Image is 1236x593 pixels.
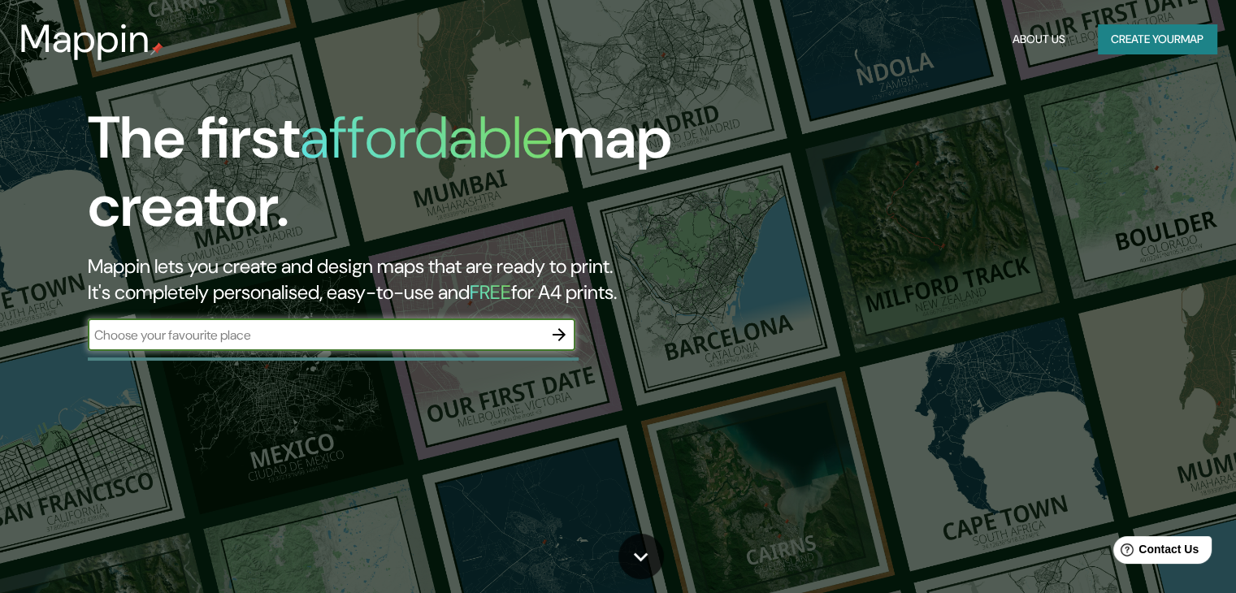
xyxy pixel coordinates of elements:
[150,42,163,55] img: mappin-pin
[88,104,706,253] h1: The first map creator.
[300,100,553,175] h1: affordable
[1098,24,1216,54] button: Create yourmap
[1006,24,1072,54] button: About Us
[1091,530,1218,575] iframe: Help widget launcher
[88,253,706,305] h2: Mappin lets you create and design maps that are ready to print. It's completely personalised, eas...
[20,16,150,62] h3: Mappin
[88,326,543,344] input: Choose your favourite place
[470,279,511,305] h5: FREE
